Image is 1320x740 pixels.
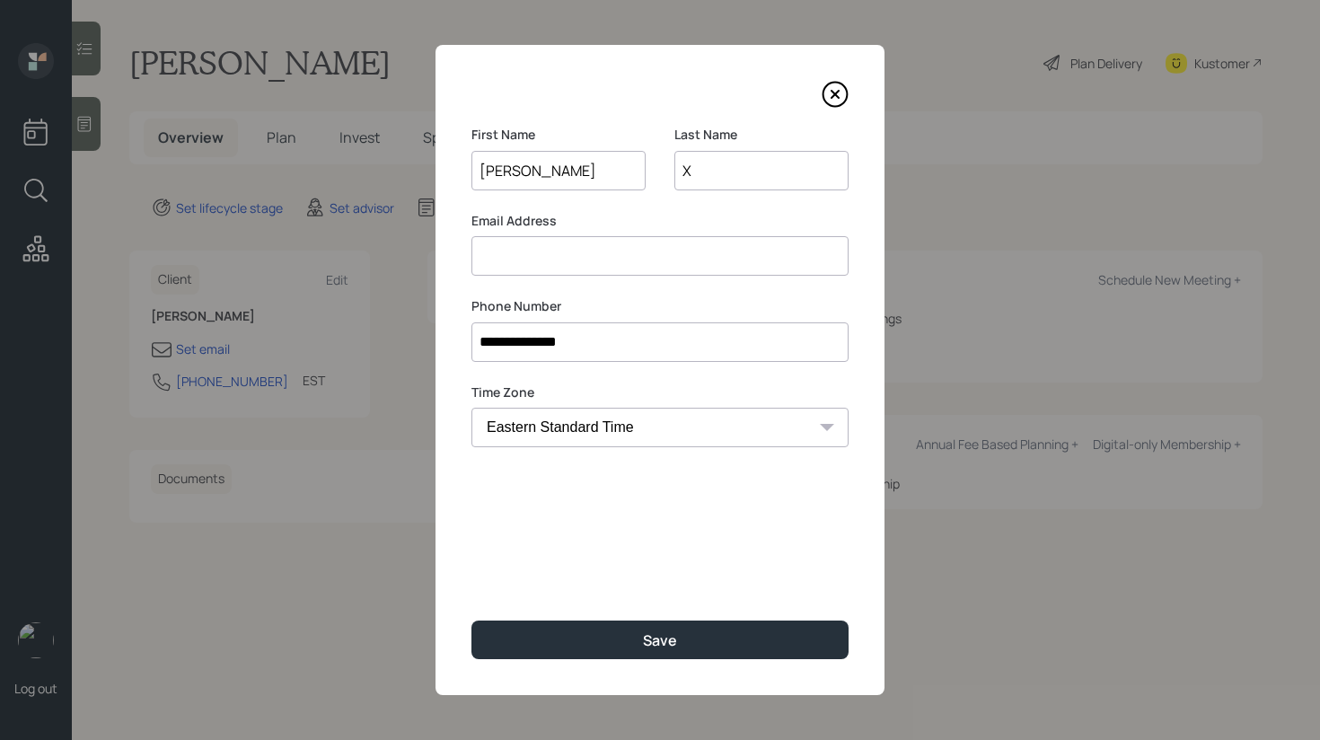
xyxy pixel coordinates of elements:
[674,126,849,144] label: Last Name
[643,630,677,650] div: Save
[471,126,646,144] label: First Name
[471,621,849,659] button: Save
[471,297,849,315] label: Phone Number
[471,383,849,401] label: Time Zone
[471,212,849,230] label: Email Address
